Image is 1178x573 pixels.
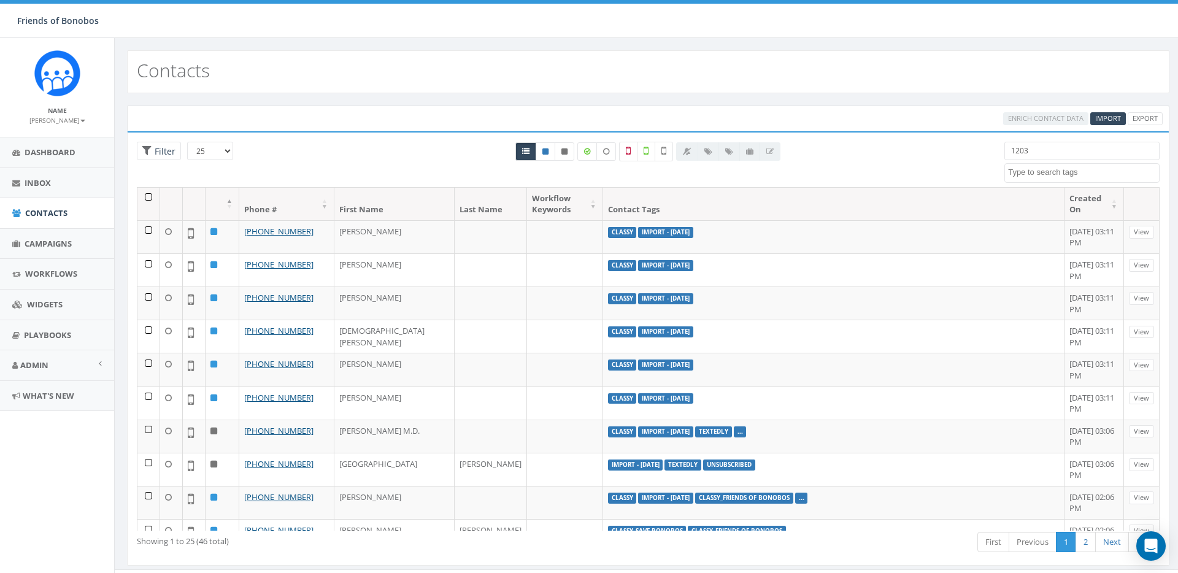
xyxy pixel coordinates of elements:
[23,390,74,401] span: What's New
[137,60,210,80] h2: Contacts
[608,393,637,404] label: classy
[152,145,175,157] span: Filter
[608,493,637,504] label: classy
[1064,188,1124,220] th: Created On: activate to sort column ascending
[1136,531,1166,561] div: Open Intercom Messenger
[688,526,786,537] label: classy_Friends of Bonobos
[608,293,637,304] label: classy
[25,177,51,188] span: Inbox
[244,292,314,303] a: [PHONE_NUMBER]
[334,286,455,320] td: [PERSON_NAME]
[664,460,701,471] label: textedly
[244,226,314,237] a: [PHONE_NUMBER]
[638,426,693,437] label: Import - [DATE]
[1064,486,1124,519] td: [DATE] 02:06 PM
[1064,386,1124,420] td: [DATE] 03:11 PM
[29,116,85,125] small: [PERSON_NAME]
[561,148,568,155] i: This phone number is unsubscribed and has opted-out of all texts.
[536,142,555,161] a: Active
[619,142,637,161] label: Not a Mobile
[608,227,637,238] label: classy
[1095,532,1129,552] a: Next
[1064,286,1124,320] td: [DATE] 03:11 PM
[25,207,67,218] span: Contacts
[334,486,455,519] td: [PERSON_NAME]
[1129,392,1154,405] a: View
[34,50,80,96] img: Rally_Corp_Icon.png
[515,142,536,161] a: All contacts
[577,142,597,161] label: Data Enriched
[1129,491,1154,504] a: View
[542,148,549,155] i: This phone number is subscribed and will receive texts.
[334,188,455,220] th: First Name
[1128,532,1160,552] a: Last
[1095,113,1121,123] span: Import
[1064,453,1124,486] td: [DATE] 03:06 PM
[608,526,687,537] label: classy_Save Bonobos
[29,114,85,125] a: [PERSON_NAME]
[244,259,314,270] a: [PHONE_NUMBER]
[137,142,181,161] span: Advance Filter
[638,227,693,238] label: Import - [DATE]
[1004,142,1160,160] input: Type to search
[455,453,527,486] td: [PERSON_NAME]
[799,494,804,502] a: ...
[655,142,673,161] label: Not Validated
[638,260,693,271] label: Import - [DATE]
[1090,112,1126,125] a: Import
[25,268,77,279] span: Workflows
[1064,220,1124,253] td: [DATE] 03:11 PM
[695,426,732,437] label: textedly
[334,253,455,286] td: [PERSON_NAME]
[455,519,527,552] td: [PERSON_NAME]
[638,393,693,404] label: Import - [DATE]
[1064,420,1124,453] td: [DATE] 03:06 PM
[1064,320,1124,353] td: [DATE] 03:11 PM
[1064,253,1124,286] td: [DATE] 03:11 PM
[27,299,63,310] span: Widgets
[334,220,455,253] td: [PERSON_NAME]
[737,428,743,436] a: ...
[1095,113,1121,123] span: CSV files only
[334,519,455,552] td: [PERSON_NAME]
[17,15,99,26] span: Friends of Bonobos
[334,386,455,420] td: [PERSON_NAME]
[244,491,314,502] a: [PHONE_NUMBER]
[596,142,616,161] label: Data not Enriched
[334,453,455,486] td: [GEOGRAPHIC_DATA]
[555,142,574,161] a: Opted Out
[608,360,637,371] label: classy
[1129,525,1154,537] a: View
[244,425,314,436] a: [PHONE_NUMBER]
[455,188,527,220] th: Last Name
[25,147,75,158] span: Dashboard
[637,142,655,161] label: Validated
[25,238,72,249] span: Campaigns
[334,420,455,453] td: [PERSON_NAME] M.D.
[608,426,637,437] label: classy
[608,260,637,271] label: classy
[1129,425,1154,438] a: View
[1129,359,1154,372] a: View
[1064,519,1124,552] td: [DATE] 02:06 PM
[695,493,793,504] label: classy_Friends of Bonobos
[1064,353,1124,386] td: [DATE] 03:11 PM
[638,493,693,504] label: Import - [DATE]
[1129,326,1154,339] a: View
[244,358,314,369] a: [PHONE_NUMBER]
[1129,292,1154,305] a: View
[334,320,455,353] td: [DEMOGRAPHIC_DATA][PERSON_NAME]
[244,525,314,536] a: [PHONE_NUMBER]
[638,360,693,371] label: Import - [DATE]
[527,188,603,220] th: Workflow Keywords: activate to sort column ascending
[638,326,693,337] label: Import - [DATE]
[1128,112,1163,125] a: Export
[608,326,637,337] label: classy
[1008,167,1159,178] textarea: Search
[239,188,334,220] th: Phone #: activate to sort column ascending
[1009,532,1057,552] a: Previous
[137,531,552,547] div: Showing 1 to 25 (46 total)
[603,188,1064,220] th: Contact Tags
[244,392,314,403] a: [PHONE_NUMBER]
[48,106,67,115] small: Name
